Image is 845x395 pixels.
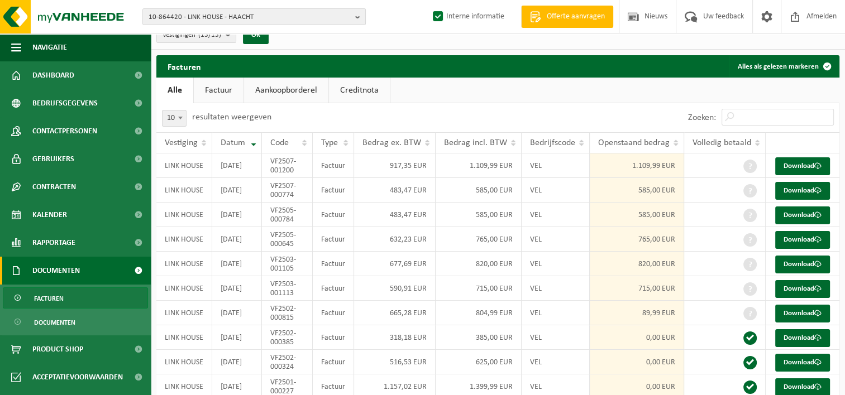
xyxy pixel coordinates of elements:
td: 1.109,99 EUR [590,153,684,178]
td: 483,47 EUR [354,203,436,227]
td: 715,00 EUR [590,276,684,301]
span: Type [321,138,338,147]
td: 585,00 EUR [590,203,684,227]
span: Datum [221,138,245,147]
td: 516,53 EUR [354,350,436,374]
a: Aankoopborderel [244,78,328,103]
span: Rapportage [32,229,75,257]
td: LINK HOUSE [156,153,212,178]
td: VEL [522,350,590,374]
td: VF2502-000385 [262,325,313,350]
td: LINK HOUSE [156,301,212,325]
td: 318,18 EUR [354,325,436,350]
a: Download [775,256,830,273]
td: VF2505-000645 [262,227,313,252]
span: 10 [162,110,187,127]
span: Product Shop [32,335,83,363]
td: [DATE] [212,301,262,325]
td: 677,69 EUR [354,252,436,276]
td: Factuur [313,276,354,301]
button: OK [243,26,269,44]
span: Offerte aanvragen [544,11,608,22]
td: 585,00 EUR [436,178,522,203]
td: Factuur [313,301,354,325]
td: LINK HOUSE [156,325,212,350]
td: [DATE] [212,325,262,350]
td: 483,47 EUR [354,178,436,203]
td: VEL [522,203,590,227]
td: [DATE] [212,153,262,178]
td: 665,28 EUR [354,301,436,325]
a: Factuur [194,78,244,103]
td: [DATE] [212,350,262,374]
td: VEL [522,301,590,325]
label: resultaten weergeven [192,113,271,122]
td: VEL [522,325,590,350]
td: Factuur [313,153,354,178]
span: Contracten [32,173,76,201]
a: Download [775,206,830,224]
span: 10-864420 - LINK HOUSE - HAACHT [149,9,351,26]
a: Creditnota [329,78,390,103]
span: Code [270,138,289,147]
td: 625,00 EUR [436,350,522,374]
td: 765,00 EUR [436,227,522,252]
td: Factuur [313,178,354,203]
span: 10 [163,110,186,126]
td: 765,00 EUR [590,227,684,252]
span: Navigatie [32,33,67,61]
span: Acceptatievoorwaarden [32,363,123,391]
span: Openstaand bedrag [598,138,670,147]
td: 590,91 EUR [354,276,436,301]
td: 385,00 EUR [436,325,522,350]
td: 0,00 EUR [590,325,684,350]
td: Factuur [313,350,354,374]
count: (13/13) [198,31,221,38]
td: LINK HOUSE [156,178,212,203]
span: Bedrag incl. BTW [444,138,507,147]
span: Contactpersonen [32,117,97,145]
td: VF2507-001200 [262,153,313,178]
button: 10-864420 - LINK HOUSE - HAACHT [142,8,366,25]
td: 585,00 EUR [590,178,684,203]
span: Gebruikers [32,145,74,173]
label: Zoeken: [688,113,716,122]
td: VEL [522,252,590,276]
td: VF2503-001105 [262,252,313,276]
td: LINK HOUSE [156,203,212,227]
td: VF2503-001113 [262,276,313,301]
span: Documenten [32,257,80,285]
td: 0,00 EUR [590,350,684,374]
td: 820,00 EUR [590,252,684,276]
td: VF2505-000784 [262,203,313,227]
span: Vestigingen [163,27,221,44]
td: VEL [522,153,590,178]
td: 804,99 EUR [436,301,522,325]
label: Interne informatie [431,8,504,25]
button: Vestigingen(13/13) [156,26,236,43]
a: Download [775,354,830,372]
span: Kalender [32,201,67,229]
a: Download [775,157,830,175]
span: Vestiging [165,138,198,147]
span: Dashboard [32,61,74,89]
td: 820,00 EUR [436,252,522,276]
td: Factuur [313,325,354,350]
a: Download [775,231,830,249]
td: VEL [522,227,590,252]
button: Alles als gelezen markeren [729,55,838,78]
td: 585,00 EUR [436,203,522,227]
td: 715,00 EUR [436,276,522,301]
td: LINK HOUSE [156,276,212,301]
td: [DATE] [212,227,262,252]
td: VF2502-000324 [262,350,313,374]
td: Factuur [313,227,354,252]
td: 1.109,99 EUR [436,153,522,178]
td: [DATE] [212,276,262,301]
a: Documenten [3,311,148,333]
h2: Facturen [156,55,212,77]
td: LINK HOUSE [156,350,212,374]
span: Facturen [34,288,64,309]
a: Download [775,305,830,322]
a: Download [775,182,830,200]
